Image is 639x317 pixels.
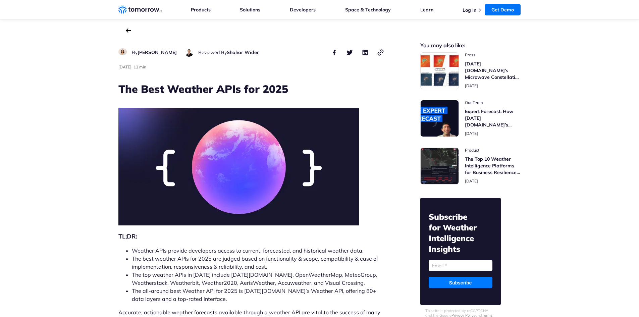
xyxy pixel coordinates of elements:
[420,148,521,184] a: Read The Top 10 Weather Intelligence Platforms for Business Resilience in 2025
[346,48,354,56] button: share this post on twitter
[420,7,433,13] a: Learn
[465,156,521,176] h3: The Top 10 Weather Intelligence Platforms for Business Resilience in [DATE]
[132,287,385,303] li: The all-around best Weather API for 2025 is [DATE][DOMAIN_NAME]’s Weather API, offering 80+ data ...
[240,7,260,13] a: Solutions
[191,7,211,13] a: Products
[420,52,521,89] a: Read Tomorrow.io’s Microwave Constellation Ready To Help This Hurricane Season
[420,43,521,48] h2: You may also like:
[198,48,259,56] div: author name
[134,64,146,69] span: Estimated reading time
[330,48,338,56] button: share this post on facebook
[118,82,385,96] h1: The Best Weather APIs for 2025
[429,211,492,254] h2: Subscribe for Weather Intelligence Insights
[361,48,369,56] button: share this post on linkedin
[118,5,162,15] a: Home link
[131,64,132,69] span: ·
[420,100,521,137] a: Read Expert Forecast: How Tomorrow.io’s Microwave Sounders Are Revolutionizing Hurricane Monitoring
[198,49,227,55] span: Reviewed By
[185,48,193,57] img: Shahar Wider
[429,260,492,271] input: Email *
[132,255,385,271] li: The best weather APIs for 2025 are judged based on functionality & scope, compatibility & ease of...
[465,178,478,183] span: publish date
[465,108,521,128] h3: Expert Forecast: How [DATE][DOMAIN_NAME]’s Microwave Sounders Are Revolutionizing Hurricane Monit...
[345,7,391,13] a: Space & Technology
[465,52,521,58] span: post catecory
[377,48,385,56] button: copy link to clipboard
[465,83,478,88] span: publish date
[429,277,492,288] input: Subscribe
[126,28,131,33] a: back to the main blog page
[290,7,316,13] a: Developers
[465,100,521,105] span: post catecory
[465,60,521,81] h3: [DATE][DOMAIN_NAME]’s Microwave Constellation Ready To Help This Hurricane Season
[132,247,385,255] li: Weather APIs provide developers access to current, forecasted, and historical weather data.
[485,4,521,15] a: Get Demo
[132,271,385,287] li: The top weather APIs in [DATE] include [DATE][DOMAIN_NAME], OpenWeatherMap, MeteoGroup, Weatherst...
[465,148,521,153] span: post catecory
[465,131,478,136] span: publish date
[132,48,177,56] div: author name
[132,49,138,55] span: By
[118,48,127,55] img: Ruth Favela
[118,232,385,241] h2: TL;DR:
[118,64,131,69] span: publish date
[463,7,476,13] a: Log In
